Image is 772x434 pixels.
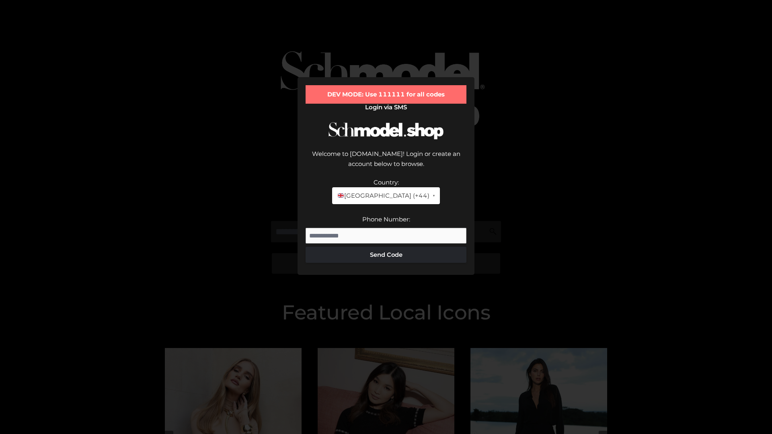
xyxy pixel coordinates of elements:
label: Country: [374,178,399,186]
label: Phone Number: [362,215,410,223]
div: DEV MODE: Use 111111 for all codes [306,85,466,104]
span: [GEOGRAPHIC_DATA] (+44) [337,190,429,201]
img: Schmodel Logo [326,115,446,147]
div: Welcome to [DOMAIN_NAME]! Login or create an account below to browse. [306,149,466,177]
h2: Login via SMS [306,104,466,111]
img: 🇬🇧 [338,192,344,199]
button: Send Code [306,247,466,263]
